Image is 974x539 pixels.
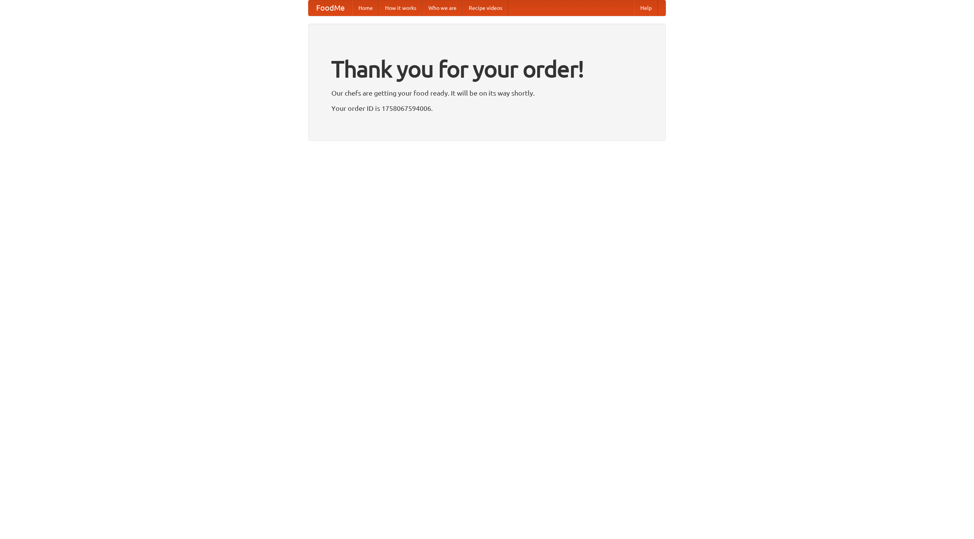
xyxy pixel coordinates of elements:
p: Your order ID is 1758067594006. [331,102,643,114]
a: FoodMe [309,0,352,16]
a: Who we are [422,0,463,16]
a: Help [634,0,658,16]
a: Recipe videos [463,0,508,16]
h1: Thank you for your order! [331,51,643,87]
a: How it works [379,0,422,16]
p: Our chefs are getting your food ready. It will be on its way shortly. [331,87,643,99]
a: Home [352,0,379,16]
